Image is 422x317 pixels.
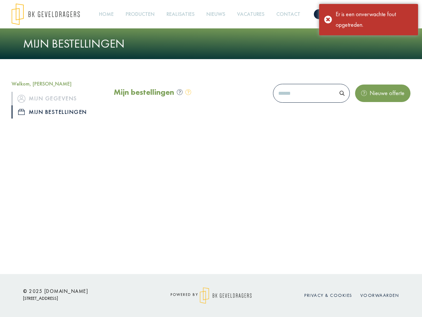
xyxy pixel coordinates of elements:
a: Producten [123,7,157,22]
a: Realisaties [164,7,197,22]
p: [STREET_ADDRESS] [23,294,142,302]
img: logo [200,287,252,304]
a: Contact [274,7,303,22]
img: icon [17,95,25,103]
a: Home [96,7,116,22]
button: Nieuwe offerte [355,85,410,102]
img: logo [12,3,80,25]
a: Nieuws [204,7,228,22]
img: search.svg [340,91,345,96]
h2: Mijn bestellingen [114,88,174,97]
a: iconMijn bestellingen [12,105,104,119]
img: icon [18,109,25,115]
h5: Welkom, [PERSON_NAME] [12,81,104,87]
a: Vacatures [234,7,267,22]
a: Privacy & cookies [304,292,352,298]
a: Offerte [314,9,346,19]
a: iconMijn gegevens [12,92,104,105]
h1: Mijn bestellingen [23,37,399,51]
div: powered by [152,287,270,304]
a: Voorwaarden [360,292,399,298]
span: Nieuwe offerte [367,89,405,97]
h6: © 2025 [DOMAIN_NAME] [23,288,142,294]
div: Er is een onverwachte fout opgetreden. [336,9,413,30]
